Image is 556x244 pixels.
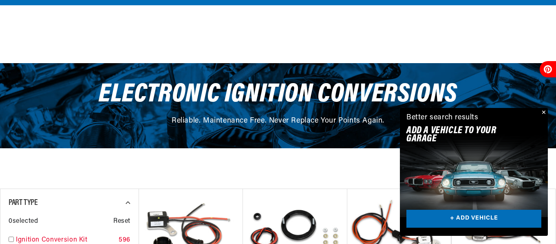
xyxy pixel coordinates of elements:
[406,112,479,124] div: Better search results
[9,199,38,207] span: Part Type
[406,127,521,143] h2: Add A VEHICLE to your garage
[172,117,384,125] span: Reliable. Maintenance Free. Never Replace Your Points Again.
[9,216,38,227] span: 0 selected
[113,216,130,227] span: Reset
[406,210,541,228] a: + ADD VEHICLE
[99,81,457,108] span: Electronic Ignition Conversions
[538,108,548,118] button: Close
